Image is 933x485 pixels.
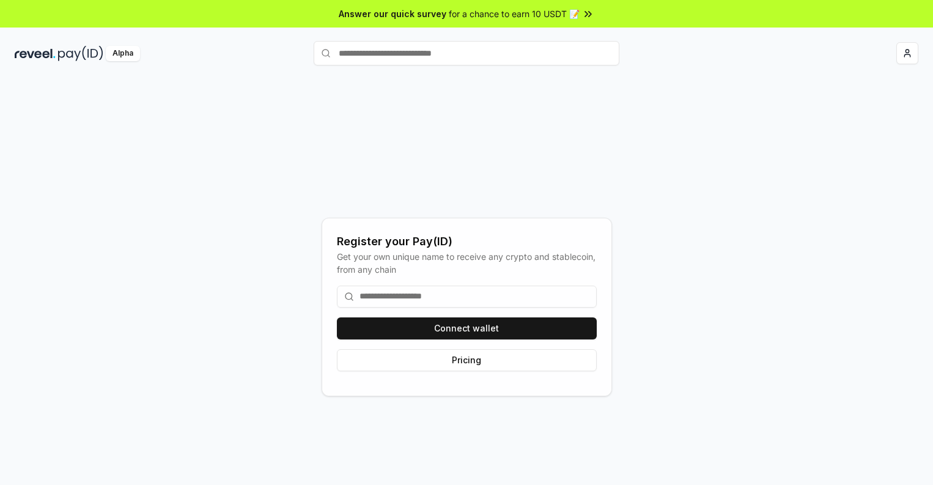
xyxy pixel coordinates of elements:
img: reveel_dark [15,46,56,61]
div: Register your Pay(ID) [337,233,597,250]
img: pay_id [58,46,103,61]
button: Pricing [337,349,597,371]
div: Get your own unique name to receive any crypto and stablecoin, from any chain [337,250,597,276]
span: for a chance to earn 10 USDT 📝 [449,7,580,20]
div: Alpha [106,46,140,61]
button: Connect wallet [337,317,597,339]
span: Answer our quick survey [339,7,446,20]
